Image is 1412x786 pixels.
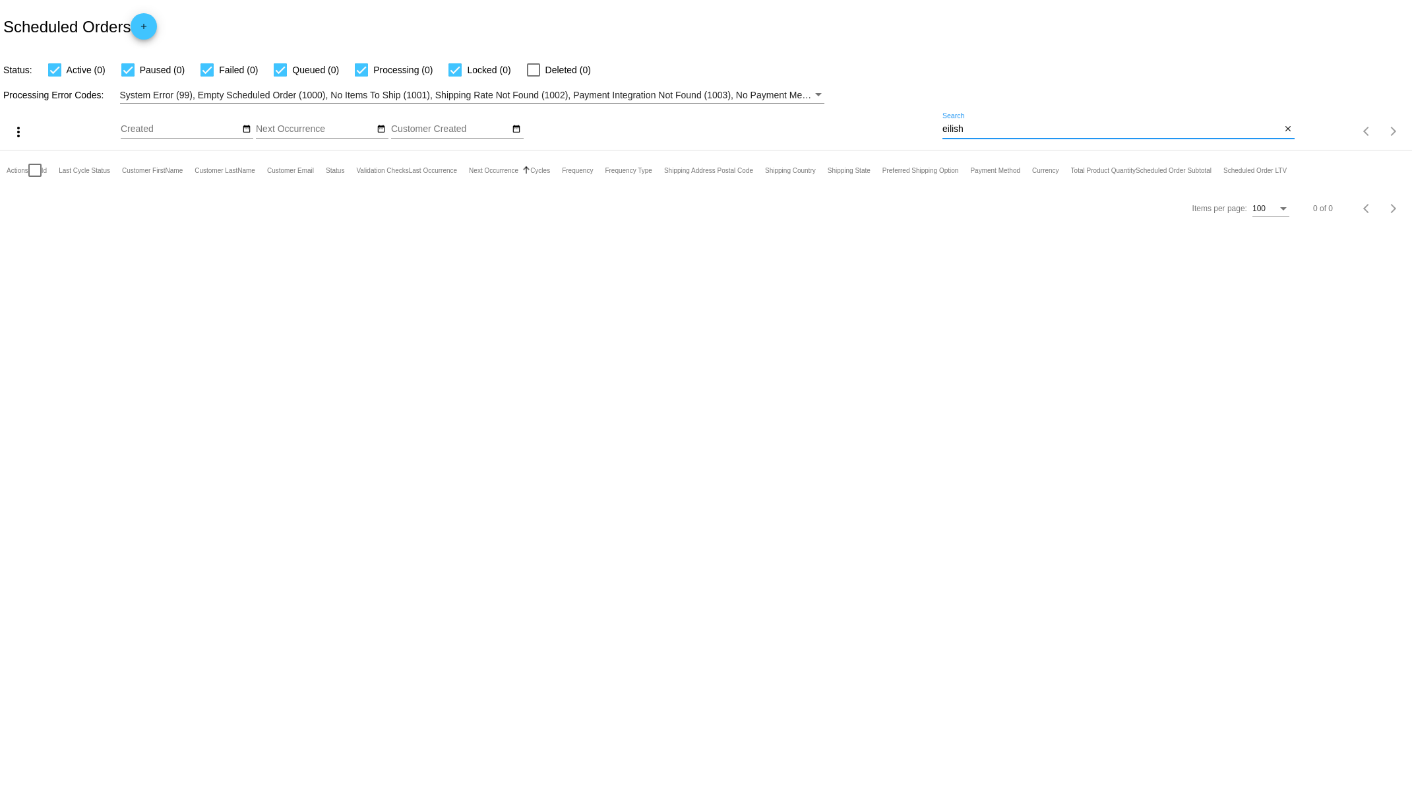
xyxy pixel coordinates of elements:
button: Change sorting for Frequency [562,166,593,174]
button: Change sorting for Id [42,166,47,174]
span: Paused (0) [140,62,185,78]
button: Change sorting for CustomerFirstName [122,166,183,174]
button: Next page [1380,118,1407,145]
button: Clear [1281,123,1295,137]
mat-icon: close [1283,124,1293,135]
button: Change sorting for CustomerLastName [195,166,255,174]
mat-icon: date_range [512,124,521,135]
mat-icon: more_vert [11,124,26,140]
span: Status: [3,65,32,75]
button: Change sorting for CustomerEmail [267,166,314,174]
button: Change sorting for NextOccurrenceUtc [469,166,518,174]
input: Customer Created [391,124,510,135]
div: 0 of 0 [1313,204,1333,213]
button: Change sorting for Cycles [530,166,550,174]
button: Change sorting for ShippingPostcode [664,166,753,174]
button: Change sorting for LastOccurrenceUtc [409,166,457,174]
div: Items per page: [1192,204,1247,213]
button: Change sorting for ShippingCountry [765,166,816,174]
input: Next Occurrence [256,124,375,135]
input: Created [121,124,239,135]
button: Change sorting for Status [326,166,344,174]
button: Change sorting for Subtotal [1136,166,1212,174]
button: Change sorting for FrequencyType [605,166,652,174]
span: Processing Error Codes: [3,90,104,100]
button: Previous page [1354,195,1380,222]
button: Next page [1380,195,1407,222]
span: Active (0) [67,62,106,78]
span: 100 [1252,204,1266,213]
span: Deleted (0) [545,62,591,78]
mat-icon: date_range [377,124,386,135]
span: Failed (0) [219,62,258,78]
span: Queued (0) [292,62,339,78]
button: Previous page [1354,118,1380,145]
mat-header-cell: Actions [7,150,28,190]
button: Change sorting for ShippingState [828,166,871,174]
button: Change sorting for LifetimeValue [1223,166,1287,174]
mat-header-cell: Total Product Quantity [1071,150,1136,190]
input: Search [942,124,1281,135]
mat-icon: add [136,22,152,38]
button: Change sorting for PreferredShippingOption [882,166,959,174]
span: Processing (0) [373,62,433,78]
button: Change sorting for CurrencyIso [1032,166,1059,174]
span: Locked (0) [467,62,510,78]
button: Change sorting for PaymentMethod.Type [970,166,1020,174]
mat-select: Items per page: [1252,205,1289,214]
h2: Scheduled Orders [3,13,157,40]
mat-header-cell: Validation Checks [356,150,408,190]
mat-icon: date_range [242,124,251,135]
button: Change sorting for LastProcessingCycleId [59,166,110,174]
mat-select: Filter by Processing Error Codes [120,87,824,104]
